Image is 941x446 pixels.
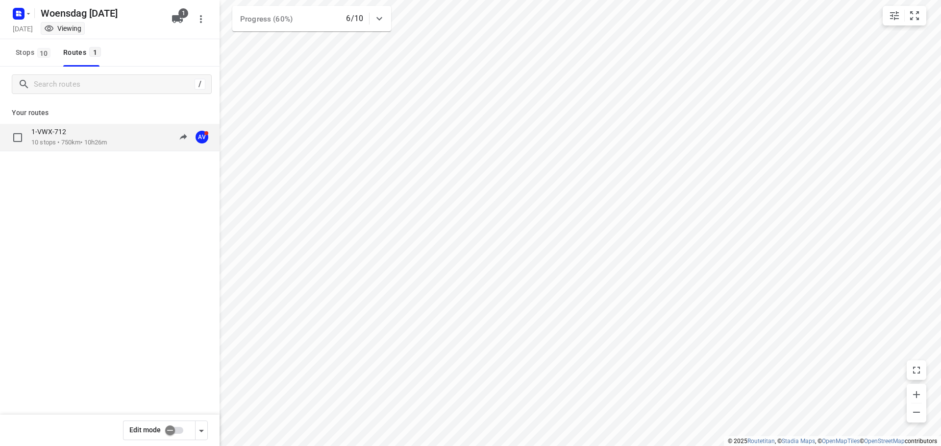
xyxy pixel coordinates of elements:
[195,79,205,90] div: /
[240,15,293,23] span: Progress (60%)
[44,23,81,33] div: You are currently in view mode. To make any changes, go to edit project.
[16,47,53,59] span: Stops
[63,47,104,59] div: Routes
[191,9,211,29] button: More
[864,438,905,445] a: OpenStreetMap
[822,438,860,445] a: OpenMapTiles
[37,48,50,58] span: 10
[232,6,391,31] div: Progress (60%)6/10
[8,128,27,147] span: Select
[34,77,195,92] input: Search routes
[885,6,904,25] button: Map settings
[173,127,193,147] button: Send to driver
[883,6,926,25] div: small contained button group
[129,426,161,434] span: Edit mode
[31,138,107,147] p: 10 stops • 750km • 10h26m
[728,438,937,445] li: © 2025 , © , © © contributors
[178,8,188,18] span: 1
[346,13,363,24] p: 6/10
[747,438,775,445] a: Routetitan
[12,108,208,118] p: Your routes
[782,438,815,445] a: Stadia Maps
[31,127,72,136] p: 1-VWX-712
[168,9,187,29] button: 1
[89,47,101,57] span: 1
[196,424,207,436] div: Driver app settings
[905,6,924,25] button: Fit zoom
